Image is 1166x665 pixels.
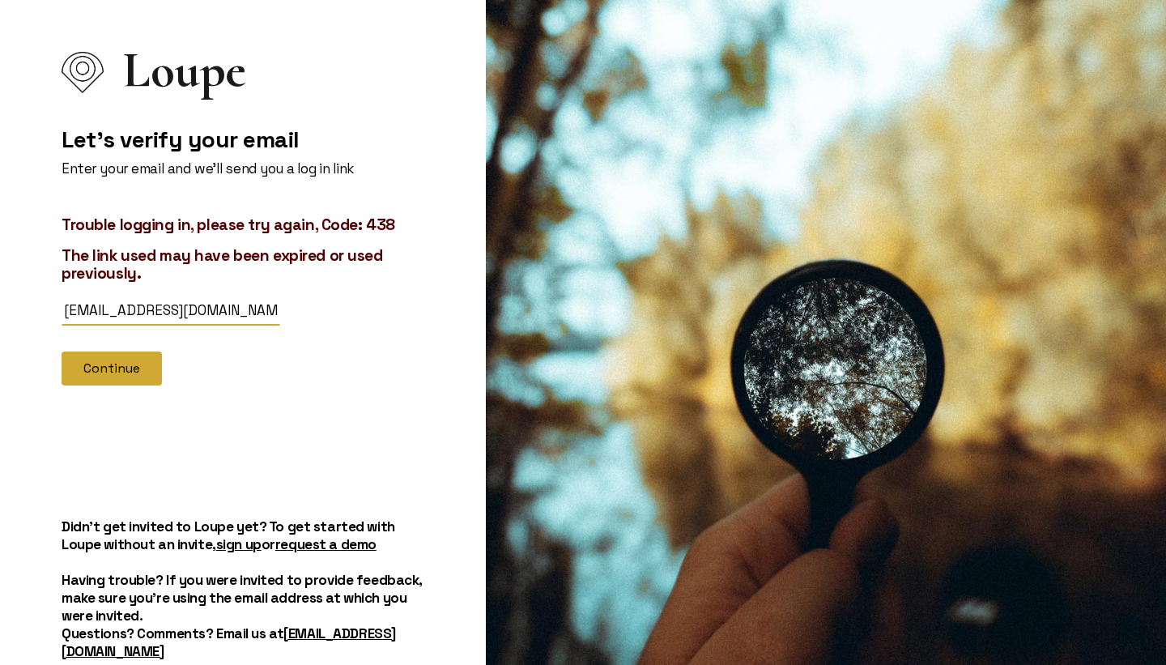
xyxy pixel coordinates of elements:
a: sign up [216,535,262,553]
p: Enter your email and we'll send you a log in link [62,160,424,177]
h5: Didn't get invited to Loupe yet? To get started with Loupe without an invite, or Having trouble? ... [62,518,424,660]
p: The link used may have been expired or used previously. [62,247,424,283]
p: Trouble logging in, please try again, Code: 438 [62,216,424,234]
a: [EMAIL_ADDRESS][DOMAIN_NAME] [62,625,396,660]
img: Loupe Logo [62,52,104,93]
h2: Let's verify your email [62,126,424,153]
button: Continue [62,352,162,386]
input: Email Address [62,296,280,326]
span: Loupe [123,62,246,79]
a: request a demo [275,535,377,553]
